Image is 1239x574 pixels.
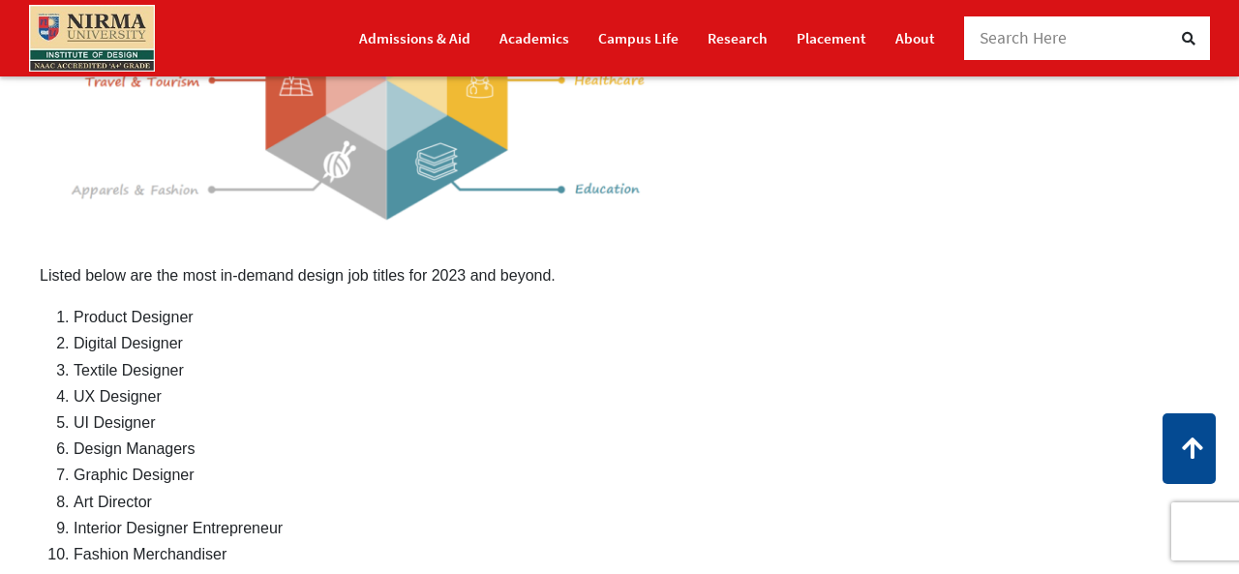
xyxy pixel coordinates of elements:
[895,21,935,55] a: About
[74,304,1199,330] li: Product Designer
[980,27,1068,48] span: Search Here
[74,515,1199,541] li: Interior Designer Entrepreneur
[74,409,1199,436] li: UI Designer
[74,462,1199,488] li: Graphic Designer
[40,262,1199,288] p: Listed below are the most in-demand design job titles for 2023 and beyond.
[74,383,1199,409] li: UX Designer
[29,5,155,72] img: main_logo
[74,330,1199,356] li: Digital Designer
[598,21,679,55] a: Campus Life
[499,21,569,55] a: Academics
[74,357,1199,383] li: Textile Designer
[74,541,1199,567] li: Fashion Merchandiser
[359,21,470,55] a: Admissions & Aid
[708,21,768,55] a: Research
[797,21,866,55] a: Placement
[74,489,1199,515] li: Art Director
[74,436,1199,462] li: Design Managers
